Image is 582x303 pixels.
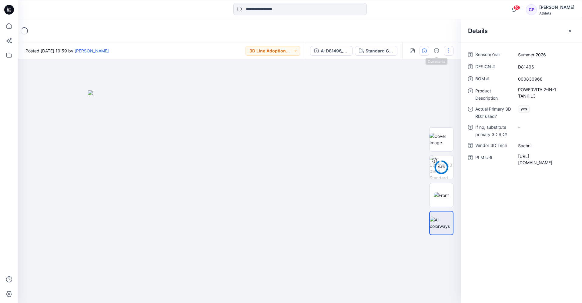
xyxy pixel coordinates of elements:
[475,51,512,59] span: Season/Year
[25,48,109,54] span: Posted [DATE] 19:59 by
[366,48,393,54] div: Standard Grey Scale
[518,76,571,82] span: 000830968
[430,217,453,229] img: All colorways
[434,165,449,170] div: 94 %
[75,48,109,53] a: [PERSON_NAME]
[434,192,449,198] img: Front
[468,27,488,35] h2: Details
[526,4,537,15] div: CP
[518,153,571,166] span: https://plmprod.gapinc.com/WebAccess/login.html#URL=C132069163
[475,154,512,166] span: PLM URL
[475,105,512,120] span: Actual Primary 3D RD# used?
[475,63,512,72] span: DESIGN #
[518,52,571,58] span: Summer 2026
[310,46,353,56] button: A-D81496_830968
[475,142,512,150] span: Vendor 3D Tech
[430,155,453,179] img: A-D81496_830968 Standard Grey Scale
[518,124,571,131] span: -
[321,48,349,54] div: A-D81496_830968
[355,46,397,56] button: Standard Grey Scale
[420,46,429,56] button: Details
[518,64,571,70] span: D81496
[88,90,391,303] img: eyJhbGciOiJIUzI1NiIsImtpZCI6IjAiLCJzbHQiOiJzZXMiLCJ0eXAiOiJKV1QifQ.eyJkYXRhIjp7InR5cGUiOiJzdG9yYW...
[539,11,574,15] div: Athleta
[430,133,453,146] img: Cover Image
[513,5,520,10] span: 10
[539,4,574,11] div: [PERSON_NAME]
[518,142,571,149] span: Sachni
[475,87,512,102] span: Product Description
[475,124,512,138] span: If no, substitute primary 3D RD#
[518,105,530,113] span: yes
[518,86,571,99] span: POWERVITA 2-IN-1 TANK L3
[475,75,512,84] span: BOM #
